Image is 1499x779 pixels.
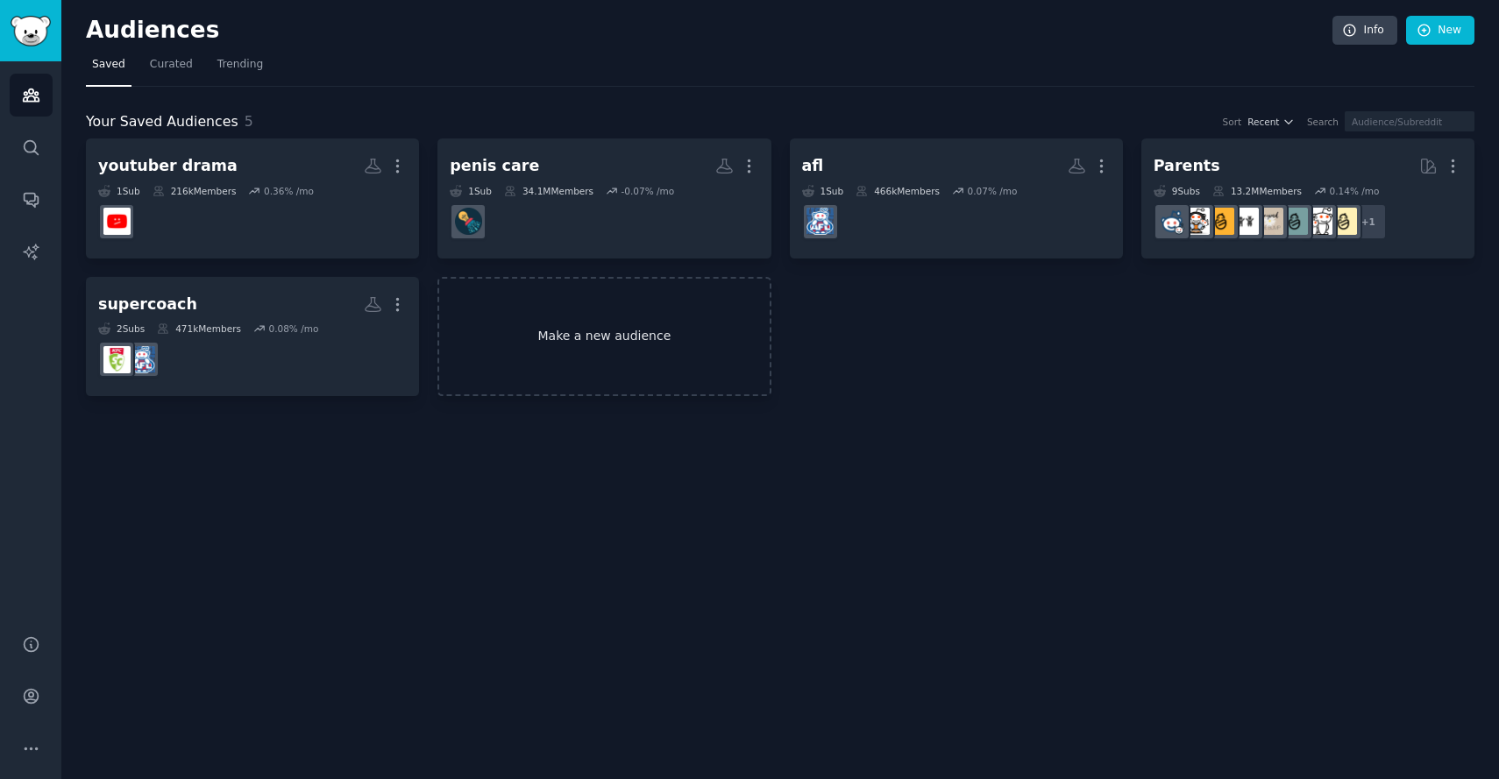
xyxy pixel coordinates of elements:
[1158,208,1185,235] img: Parents
[11,16,51,46] img: GummySearch logo
[806,208,834,235] img: AFL
[211,51,269,87] a: Trending
[1141,138,1474,258] a: Parents9Subs13.2MMembers0.14% /mo+1ParentingdadditSingleParentsbeyondthebumptoddlersNewParentspar...
[1406,16,1474,46] a: New
[103,346,131,373] img: AFLSupercoach
[98,322,145,335] div: 2 Sub s
[622,185,675,197] div: -0.07 % /mo
[1154,155,1220,177] div: Parents
[450,185,492,197] div: 1 Sub
[1154,185,1200,197] div: 9 Sub s
[86,111,238,133] span: Your Saved Audiences
[856,185,940,197] div: 466k Members
[437,138,771,258] a: penis care1Sub34.1MMembers-0.07% /moShowerthoughts
[1330,185,1380,197] div: 0.14 % /mo
[790,138,1123,258] a: afl1Sub466kMembers0.07% /moAFL
[1247,116,1279,128] span: Recent
[86,277,419,397] a: supercoach2Subs471kMembers0.08% /moAFLAFLSupercoach
[103,208,131,235] img: youtubedrama
[802,155,824,177] div: afl
[1212,185,1302,197] div: 13.2M Members
[217,57,263,73] span: Trending
[268,322,318,335] div: 0.08 % /mo
[86,51,131,87] a: Saved
[86,17,1332,45] h2: Audiences
[1281,208,1308,235] img: SingleParents
[450,155,539,177] div: penis care
[98,155,238,177] div: youtuber drama
[245,113,253,130] span: 5
[1305,208,1332,235] img: daddit
[437,277,771,397] a: Make a new audience
[1223,116,1242,128] div: Sort
[144,51,199,87] a: Curated
[150,57,193,73] span: Curated
[1207,208,1234,235] img: NewParents
[92,57,125,73] span: Saved
[98,294,197,315] div: supercoach
[264,185,314,197] div: 0.36 % /mo
[1247,116,1295,128] button: Recent
[128,346,155,373] img: AFL
[1350,203,1387,240] div: + 1
[1332,16,1397,46] a: Info
[1256,208,1283,235] img: beyondthebump
[1345,111,1474,131] input: Audience/Subreddit
[98,185,140,197] div: 1 Sub
[1330,208,1357,235] img: Parenting
[967,185,1017,197] div: 0.07 % /mo
[157,322,241,335] div: 471k Members
[1307,116,1339,128] div: Search
[1183,208,1210,235] img: parentsofmultiples
[86,138,419,258] a: youtuber drama1Sub216kMembers0.36% /moyoutubedrama
[504,185,593,197] div: 34.1M Members
[802,185,844,197] div: 1 Sub
[455,208,482,235] img: Showerthoughts
[153,185,237,197] div: 216k Members
[1232,208,1259,235] img: toddlers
